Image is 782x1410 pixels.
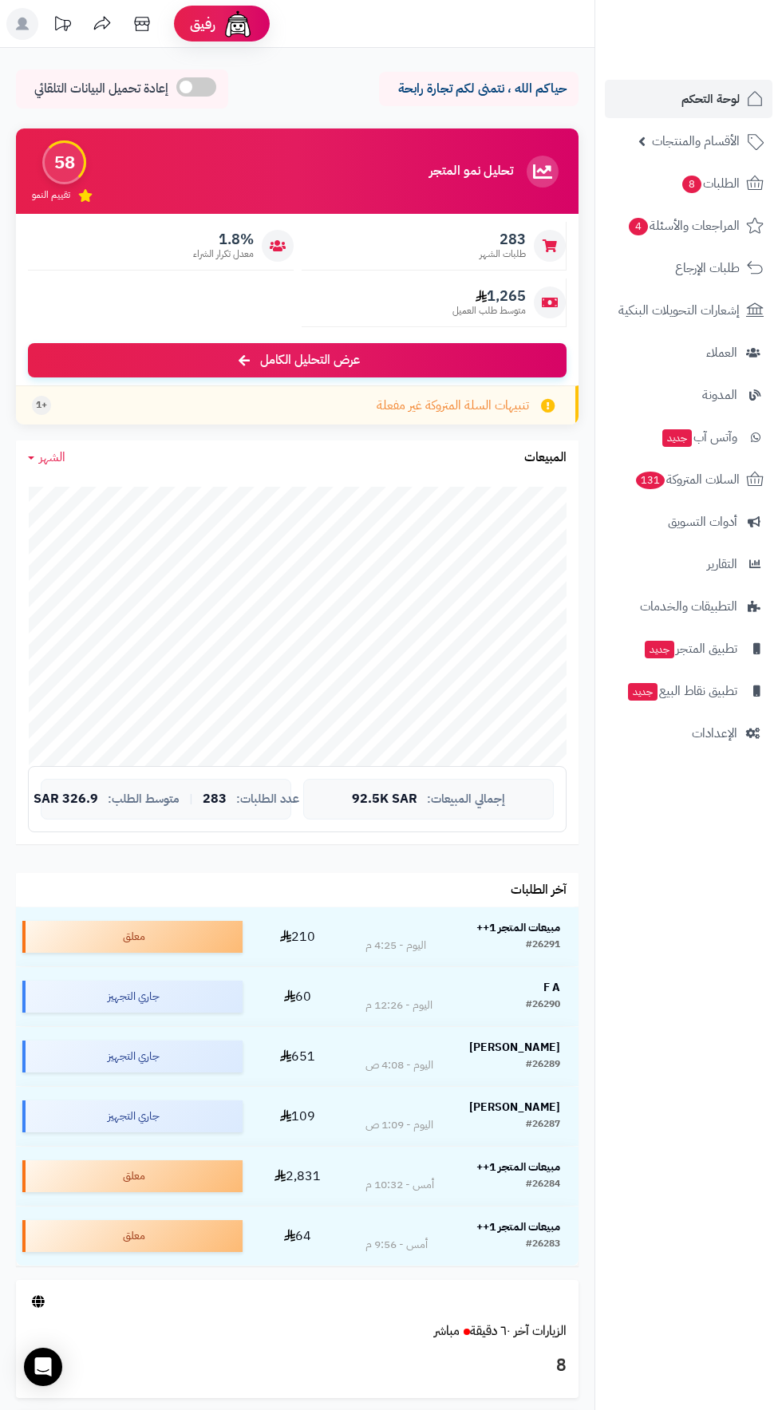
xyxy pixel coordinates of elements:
span: تطبيق نقاط البيع [626,680,737,702]
h3: آخر الطلبات [511,883,567,898]
div: اليوم - 4:08 ص [365,1057,433,1073]
a: تطبيق نقاط البيعجديد [605,672,772,710]
a: التطبيقات والخدمات [605,587,772,626]
p: حياكم الله ، نتمنى لكم تجارة رابحة [391,80,567,98]
strong: [PERSON_NAME] [469,1099,560,1116]
h3: تحليل نمو المتجر [429,164,513,179]
span: متوسط الطلب: [108,792,180,806]
span: 1.8% [193,231,254,248]
small: مباشر [434,1321,460,1341]
span: 8 [682,176,701,193]
strong: مبيعات المتجر 1++ [476,919,560,936]
td: 651 [249,1027,347,1086]
span: التطبيقات والخدمات [640,595,737,618]
span: معدل تكرار الشراء [193,247,254,261]
span: الشهر [39,448,65,467]
div: معلق [22,921,243,953]
span: جديد [628,683,658,701]
div: اليوم - 4:25 م [365,938,426,954]
span: أدوات التسويق [668,511,737,533]
span: التقارير [707,553,737,575]
div: #26287 [526,1117,560,1133]
div: #26289 [526,1057,560,1073]
span: جديد [662,429,692,447]
a: الزيارات آخر ٦٠ دقيقةمباشر [434,1321,567,1341]
span: متوسط طلب العميل [452,304,526,318]
a: السلات المتروكة131 [605,460,772,499]
span: طلبات الإرجاع [675,257,740,279]
a: تطبيق المتجرجديد [605,630,772,668]
div: #26283 [526,1237,560,1253]
span: تنبيهات السلة المتروكة غير مفعلة [377,397,529,415]
img: logo-2.png [673,45,767,78]
div: جاري التجهيز [22,1041,243,1072]
strong: [PERSON_NAME] [469,1039,560,1056]
a: أدوات التسويق [605,503,772,541]
h3: المبيعات [524,451,567,465]
h3: 8 [28,1353,567,1380]
span: عدد الطلبات: [236,792,299,806]
div: أمس - 10:32 م [365,1177,434,1193]
div: #26291 [526,938,560,954]
span: 4 [629,218,648,235]
td: 210 [249,907,347,966]
a: المدونة [605,376,772,414]
span: الإعدادات [692,722,737,744]
div: معلق [22,1220,243,1252]
td: 64 [249,1207,347,1266]
span: 92.5K SAR [352,792,417,807]
a: المراجعات والأسئلة4 [605,207,772,245]
span: لوحة التحكم [681,88,740,110]
span: 131 [636,472,665,489]
div: أمس - 9:56 م [365,1237,428,1253]
a: عرض التحليل الكامل [28,343,567,377]
div: اليوم - 12:26 م [365,997,432,1013]
span: +1 [36,398,47,412]
span: جديد [645,641,674,658]
td: 60 [249,967,347,1026]
span: الأقسام والمنتجات [652,130,740,152]
a: تحديثات المنصة [42,8,82,44]
a: التقارير [605,545,772,583]
a: وآتس آبجديد [605,418,772,456]
span: المراجعات والأسئلة [627,215,740,237]
div: جاري التجهيز [22,1100,243,1132]
span: الطلبات [681,172,740,195]
a: طلبات الإرجاع [605,249,772,287]
span: 1,265 [452,287,526,305]
span: 283 [203,792,227,807]
img: ai-face.png [222,8,254,40]
strong: مبيعات المتجر 1++ [476,1218,560,1235]
div: #26290 [526,997,560,1013]
a: الطلبات8 [605,164,772,203]
span: العملاء [706,342,737,364]
span: رفيق [190,14,215,34]
span: | [189,793,193,805]
div: Open Intercom Messenger [24,1348,62,1386]
span: طلبات الشهر [480,247,526,261]
span: تطبيق المتجر [643,638,737,660]
span: إشعارات التحويلات البنكية [618,299,740,322]
td: 109 [249,1087,347,1146]
span: إعادة تحميل البيانات التلقائي [34,80,168,98]
a: العملاء [605,334,772,372]
td: 2,831 [249,1147,347,1206]
div: جاري التجهيز [22,981,243,1013]
a: الشهر [28,448,65,467]
strong: F A [543,979,560,996]
span: عرض التحليل الكامل [260,351,360,369]
span: تقييم النمو [32,188,70,202]
span: المدونة [702,384,737,406]
span: السلات المتروكة [634,468,740,491]
a: الإعدادات [605,714,772,752]
span: إجمالي المبيعات: [427,792,505,806]
strong: مبيعات المتجر 1++ [476,1159,560,1175]
span: وآتس آب [661,426,737,448]
div: #26284 [526,1177,560,1193]
span: 326.9 SAR [34,792,98,807]
a: لوحة التحكم [605,80,772,118]
div: اليوم - 1:09 ص [365,1117,433,1133]
span: 283 [480,231,526,248]
a: إشعارات التحويلات البنكية [605,291,772,330]
div: معلق [22,1160,243,1192]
